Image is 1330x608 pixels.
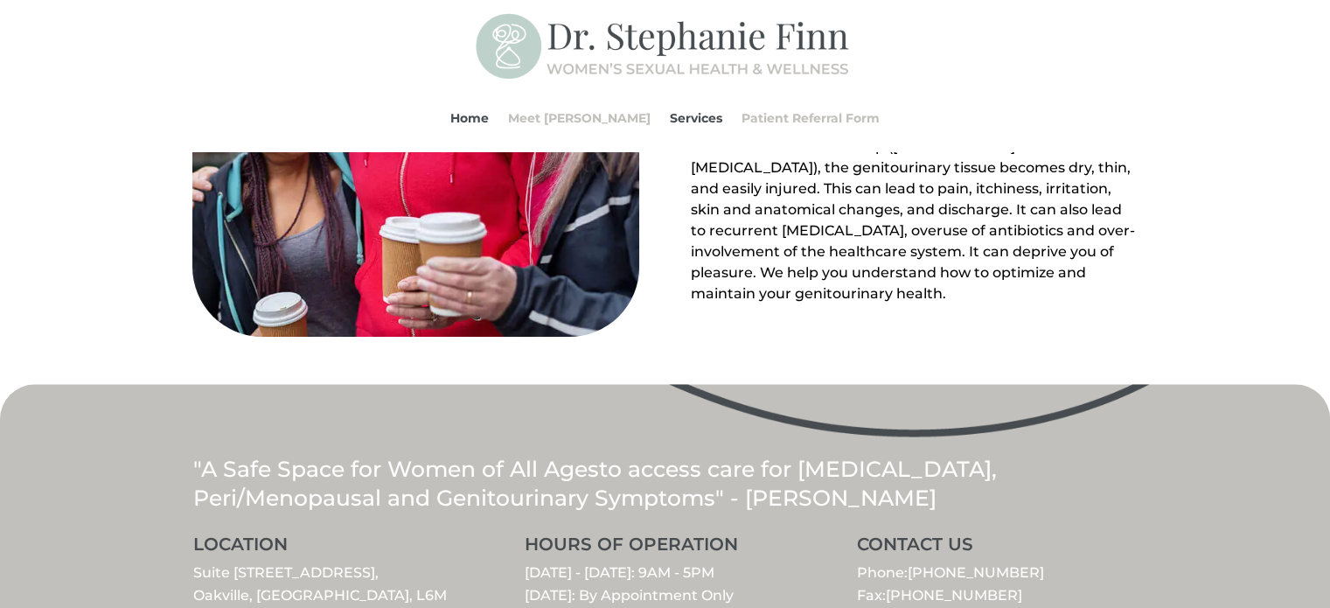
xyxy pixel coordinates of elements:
h3: HOURS OF OPERATION [525,535,804,562]
p: Phone: Fax: [857,562,1137,606]
span: to access care for [MEDICAL_DATA], Peri/Menopausal and Genitourinary Symptoms" - [PERSON_NAME] [193,456,997,511]
a: Services [670,85,722,151]
div: Page 2 [691,136,1137,304]
a: Meet [PERSON_NAME] [508,85,651,151]
p: "A Safe Space for Women of All Ages [193,455,1138,512]
h3: CONTACT US [857,535,1137,562]
span: [PHONE_NUMBER] [886,587,1022,604]
p: [DATE] - [DATE]: 9AM - 5PM [DATE]: By Appointment Only [525,562,804,606]
a: Home [450,85,489,151]
h3: LOCATION [193,535,473,562]
a: [PHONE_NUMBER] [908,564,1044,581]
a: Patient Referral Form [742,85,880,151]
